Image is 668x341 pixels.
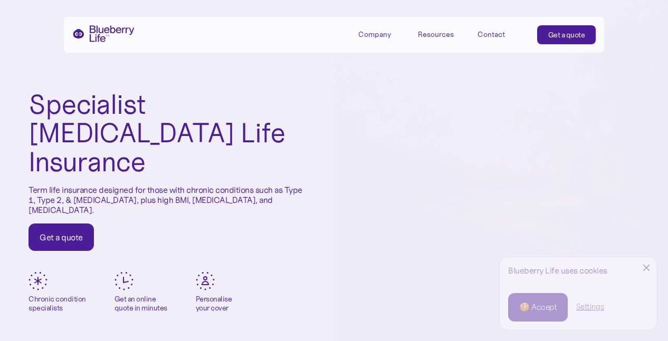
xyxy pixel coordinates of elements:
[537,25,596,44] a: Get a quote
[40,232,83,242] div: Get a quote
[508,266,648,276] div: Blueberry Life uses cookies
[28,90,306,177] h1: Specialist [MEDICAL_DATA] Life Insurance
[196,295,232,313] div: Personalise your cover
[72,25,135,42] a: home
[478,25,525,43] a: Contact
[358,30,391,39] div: Company
[636,257,657,278] a: Close Cookie Popup
[28,223,94,251] a: Get a quote
[28,185,306,216] p: Term life insurance designed for those with chronic conditions such as Type 1, Type 2, & [MEDICAL...
[114,295,167,313] div: Get an online quote in minutes
[418,25,465,43] div: Resources
[508,293,568,321] a: 🍪 Accept
[418,30,454,39] div: Resources
[576,301,604,313] a: Settings
[358,25,406,43] div: Company
[548,30,585,40] div: Get a quote
[519,301,557,313] div: 🍪 Accept
[478,30,505,39] div: Contact
[28,295,86,313] div: Chronic condition specialists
